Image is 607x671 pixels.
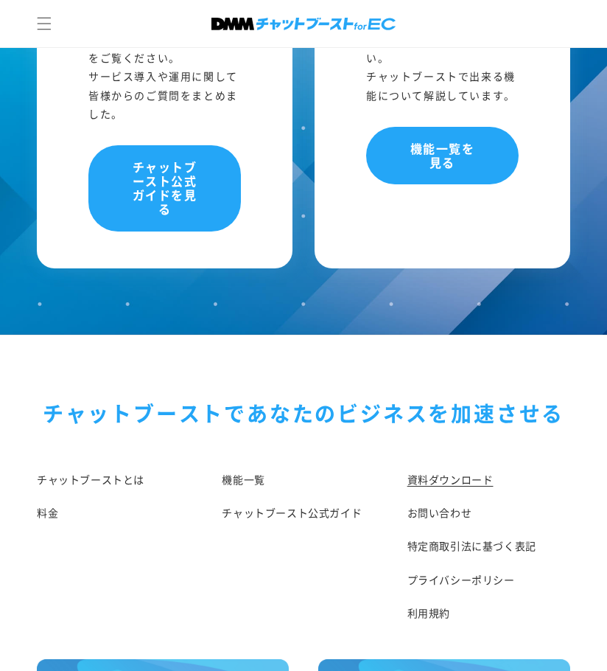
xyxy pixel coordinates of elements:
a: お問い合わせ [407,496,472,529]
a: 利用規約 [407,597,450,630]
img: 株式会社DMM Boost [211,18,396,30]
a: チャットブーストとは [37,470,144,496]
a: 資料ダウンロード [407,470,494,496]
a: 機能一覧を見る [366,127,519,184]
div: 機能一覧ページをご覧ください。 チャットブーストで出来る機能について解説しています。 [366,30,519,105]
a: 特定商取引法に基づく表記 [407,529,536,563]
summary: メニュー [28,7,60,40]
div: チャットブーストで あなたのビジネスを加速させる [37,394,570,431]
a: チャットブースト公式ガイド [222,496,362,529]
a: プライバシーポリシー [407,563,515,597]
a: 機能一覧 [222,470,264,496]
a: チャットブースト公式ガイドを見る [88,145,241,232]
a: 料金 [37,496,58,529]
div: チャットブースト公式ガイドをご覧ください。 サービス導入や運用に関して皆様からのご質問をまとめました。 [88,30,241,123]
